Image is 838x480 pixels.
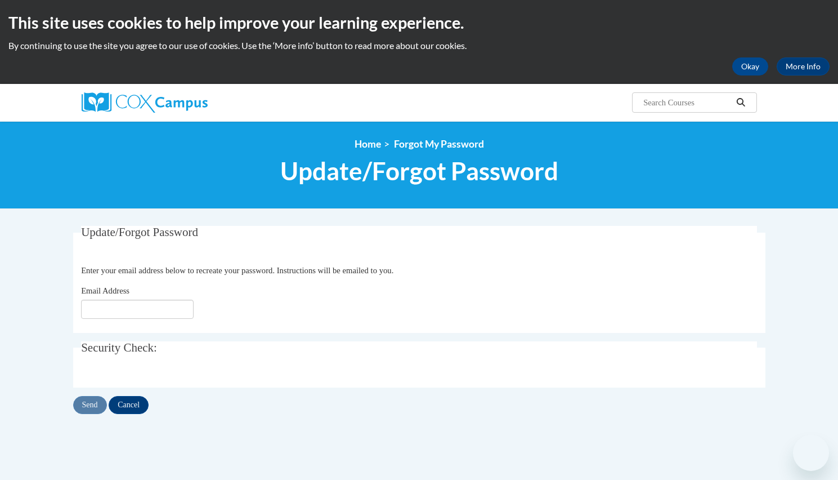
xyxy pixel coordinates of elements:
a: Cox Campus [82,92,295,113]
span: Update/Forgot Password [81,225,198,239]
a: More Info [777,57,830,75]
span: Update/Forgot Password [280,156,558,186]
span: Forgot My Password [394,138,484,150]
span: Email Address [81,286,129,295]
button: Okay [732,57,768,75]
img: Cox Campus [82,92,208,113]
span: Enter your email address below to recreate your password. Instructions will be emailed to you. [81,266,393,275]
a: Home [355,138,381,150]
iframe: Button to launch messaging window [793,435,829,471]
span: Security Check: [81,341,157,354]
h2: This site uses cookies to help improve your learning experience. [8,11,830,34]
input: Cancel [109,396,149,414]
p: By continuing to use the site you agree to our use of cookies. Use the ‘More info’ button to read... [8,39,830,52]
input: Search Courses [642,96,732,109]
input: Email [81,300,194,319]
button: Search [732,96,749,109]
